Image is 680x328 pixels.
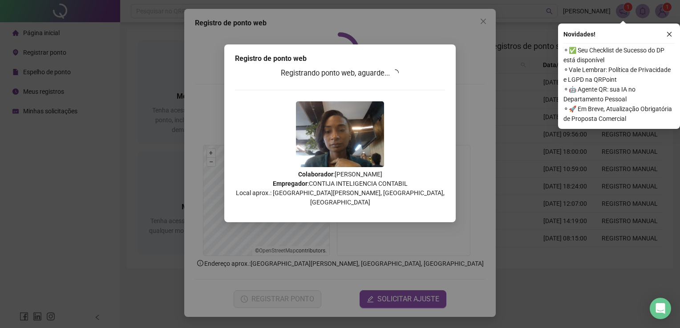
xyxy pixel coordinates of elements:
span: ⚬ Vale Lembrar: Política de Privacidade e LGPD na QRPoint [563,65,675,84]
h3: Registrando ponto web, aguarde... [235,68,445,79]
span: ⚬ 🚀 Em Breve, Atualização Obrigatória de Proposta Comercial [563,104,675,124]
img: Z [296,101,384,167]
span: ⚬ 🤖 Agente QR: sua IA no Departamento Pessoal [563,84,675,104]
div: Registro de ponto web [235,53,445,64]
span: loading [392,69,400,77]
strong: Empregador [273,180,308,187]
span: ⚬ ✅ Seu Checklist de Sucesso do DP está disponível [563,45,675,65]
strong: Colaborador [298,171,333,178]
span: close [666,31,672,37]
div: Open Intercom Messenger [650,298,671,319]
p: : [PERSON_NAME] : CONTIJA INTELIGENCIA CONTABIL Local aprox.: [GEOGRAPHIC_DATA][PERSON_NAME], [GE... [235,170,445,207]
span: Novidades ! [563,29,595,39]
